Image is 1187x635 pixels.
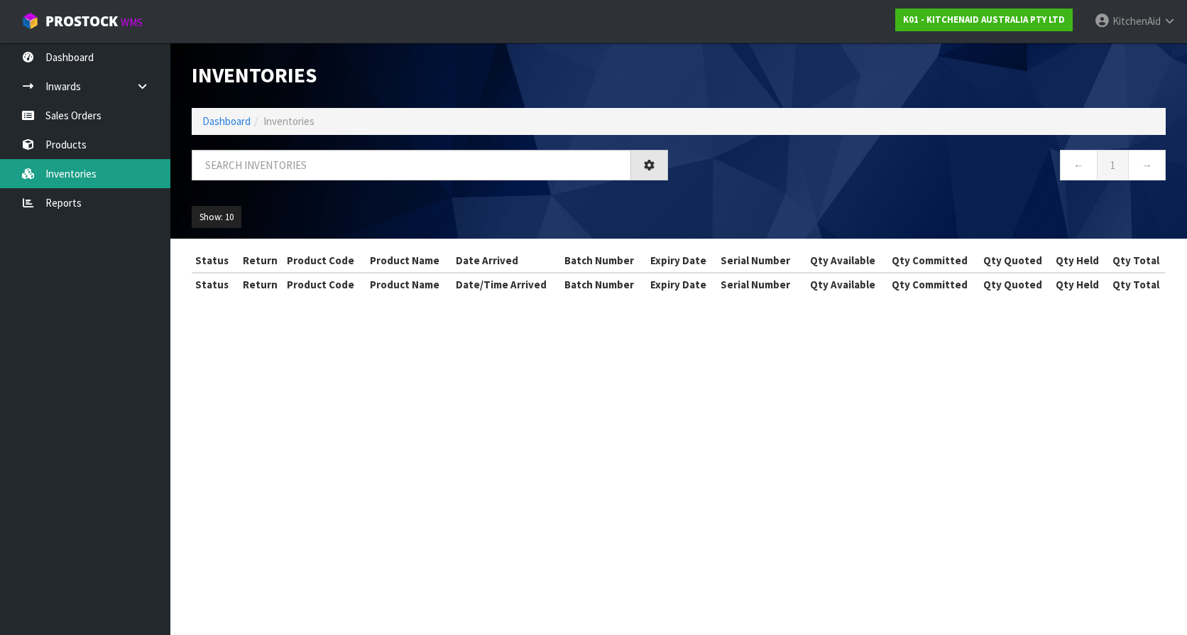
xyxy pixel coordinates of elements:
[561,249,646,272] th: Batch Number
[283,249,366,272] th: Product Code
[975,273,1049,295] th: Qty Quoted
[237,249,284,272] th: Return
[903,13,1065,26] strong: K01 - KITCHENAID AUSTRALIA PTY LTD
[1049,249,1105,272] th: Qty Held
[1097,150,1129,180] a: 1
[883,249,975,272] th: Qty Committed
[717,249,802,272] th: Serial Number
[717,273,802,295] th: Serial Number
[21,12,39,30] img: cube-alt.png
[366,249,452,272] th: Product Name
[1112,14,1161,28] span: KitchenAid
[1105,249,1166,272] th: Qty Total
[202,114,251,128] a: Dashboard
[237,273,284,295] th: Return
[647,273,717,295] th: Expiry Date
[121,16,143,29] small: WMS
[192,64,668,87] h1: Inventories
[452,249,562,272] th: Date Arrived
[802,249,883,272] th: Qty Available
[263,114,314,128] span: Inventories
[561,273,646,295] th: Batch Number
[452,273,562,295] th: Date/Time Arrived
[1128,150,1166,180] a: →
[1049,273,1105,295] th: Qty Held
[366,273,452,295] th: Product Name
[192,273,237,295] th: Status
[802,273,883,295] th: Qty Available
[647,249,717,272] th: Expiry Date
[45,12,118,31] span: ProStock
[283,273,366,295] th: Product Code
[689,150,1166,185] nav: Page navigation
[192,150,631,180] input: Search inventories
[1060,150,1098,180] a: ←
[975,249,1049,272] th: Qty Quoted
[1105,273,1166,295] th: Qty Total
[883,273,975,295] th: Qty Committed
[192,206,241,229] button: Show: 10
[192,249,237,272] th: Status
